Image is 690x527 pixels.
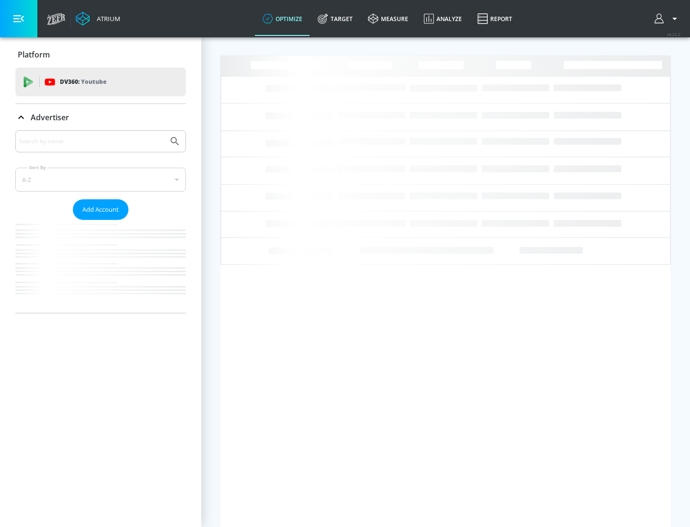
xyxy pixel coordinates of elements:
div: Atrium [93,14,120,23]
a: Report [470,1,520,36]
a: Atrium [76,11,120,26]
p: DV360: [60,77,106,87]
nav: list of Advertiser [15,220,186,313]
a: measure [360,1,416,36]
p: Youtube [81,77,106,87]
button: Add Account [73,199,128,220]
div: Platform [15,41,186,68]
div: DV360: Youtube [15,68,186,96]
p: Platform [18,49,50,60]
span: v 4.22.2 [667,32,680,37]
a: Target [310,1,360,36]
a: Analyze [416,1,470,36]
span: Add Account [82,204,119,215]
div: Advertiser [15,104,186,131]
div: A-Z [15,168,186,192]
input: Search by name [19,135,164,148]
label: Sort By [27,164,48,171]
div: Advertiser [15,130,186,313]
p: Advertiser [31,112,69,123]
a: optimize [255,1,310,36]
